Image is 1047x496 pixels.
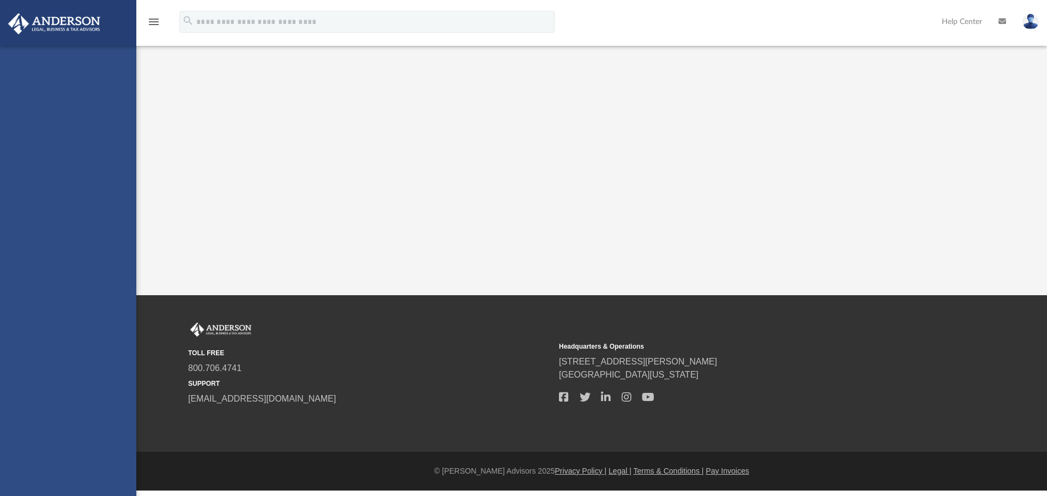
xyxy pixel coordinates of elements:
[182,15,194,27] i: search
[634,467,704,475] a: Terms & Conditions |
[136,465,1047,477] div: © [PERSON_NAME] Advisors 2025
[609,467,631,475] a: Legal |
[188,363,242,373] a: 800.706.4741
[188,348,551,358] small: TOLL FREE
[706,467,749,475] a: Pay Invoices
[5,13,104,34] img: Anderson Advisors Platinum Portal
[147,15,160,28] i: menu
[1022,14,1039,29] img: User Pic
[188,322,254,337] img: Anderson Advisors Platinum Portal
[559,370,699,379] a: [GEOGRAPHIC_DATA][US_STATE]
[188,394,336,403] a: [EMAIL_ADDRESS][DOMAIN_NAME]
[188,379,551,389] small: SUPPORT
[555,467,607,475] a: Privacy Policy |
[559,357,717,366] a: [STREET_ADDRESS][PERSON_NAME]
[559,342,922,351] small: Headquarters & Operations
[147,21,160,28] a: menu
